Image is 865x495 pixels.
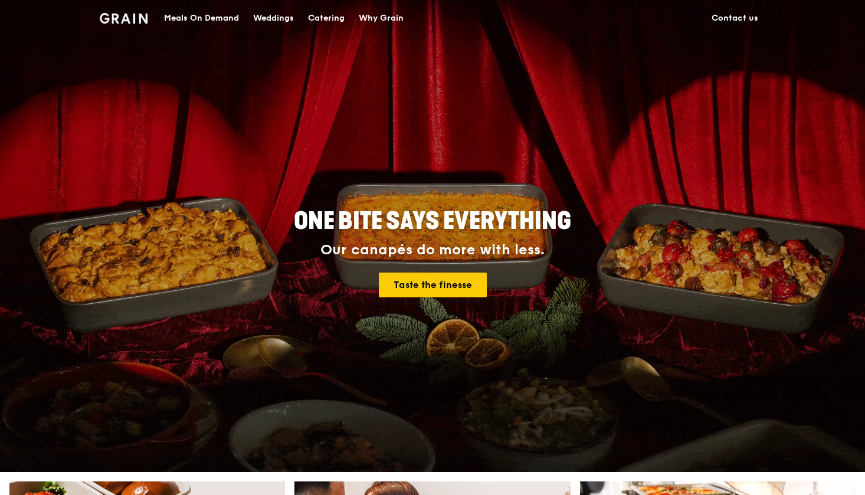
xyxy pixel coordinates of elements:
div: Meals On Demand [164,1,239,36]
a: Taste the finesse [379,273,487,297]
a: Contact us [705,1,765,36]
div: Why Grain [359,1,404,36]
div: Catering [308,1,345,36]
a: Catering [301,1,352,36]
span: ONE BITE SAYS EVERYTHING [294,207,571,235]
a: Why Grain [352,1,411,36]
a: Weddings [246,1,301,36]
div: Our canapés do more with less. [220,242,645,258]
img: Grain [100,13,148,24]
div: Weddings [253,1,294,36]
